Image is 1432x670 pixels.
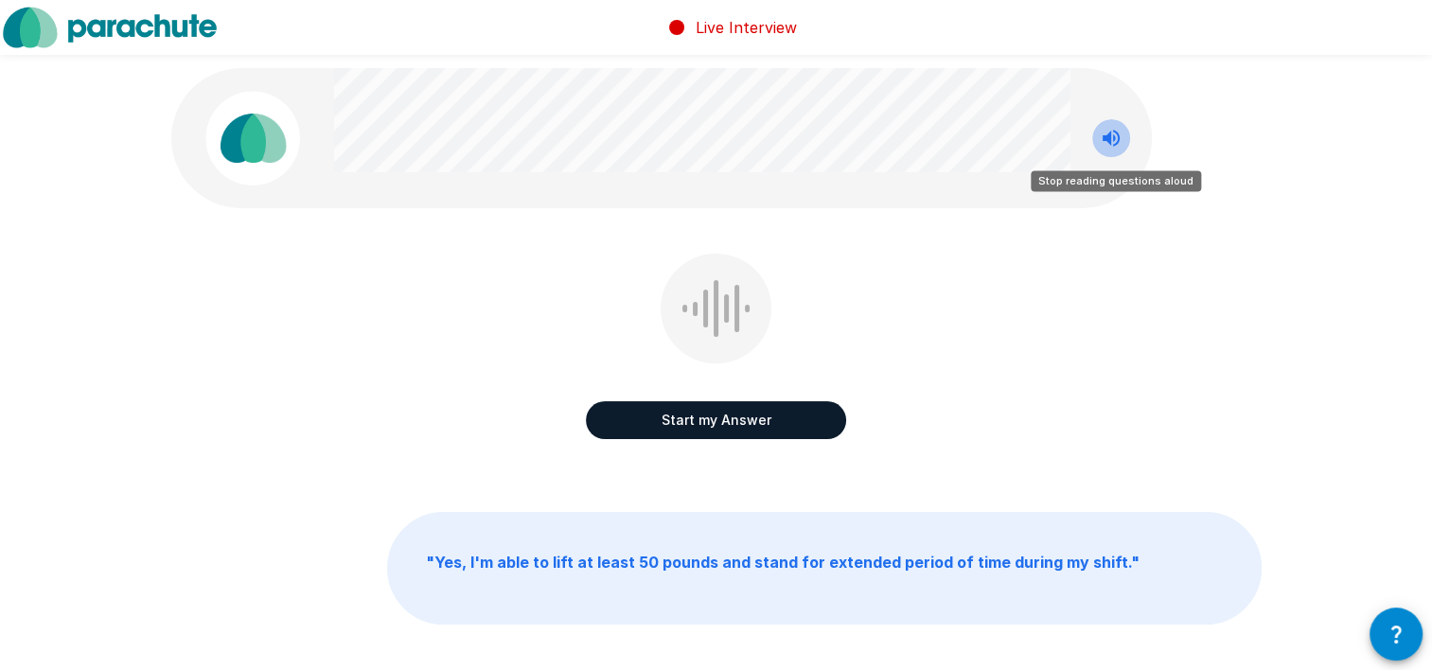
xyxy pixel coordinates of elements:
[426,553,1140,572] b: " Yes, I'm able to lift at least 50 pounds and stand for extended period of time during my shift. "
[586,401,846,439] button: Start my Answer
[696,16,797,39] p: Live Interview
[1092,119,1130,157] button: Stop reading questions aloud
[1031,170,1201,191] div: Stop reading questions aloud
[205,91,300,185] img: parachute_avatar.png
